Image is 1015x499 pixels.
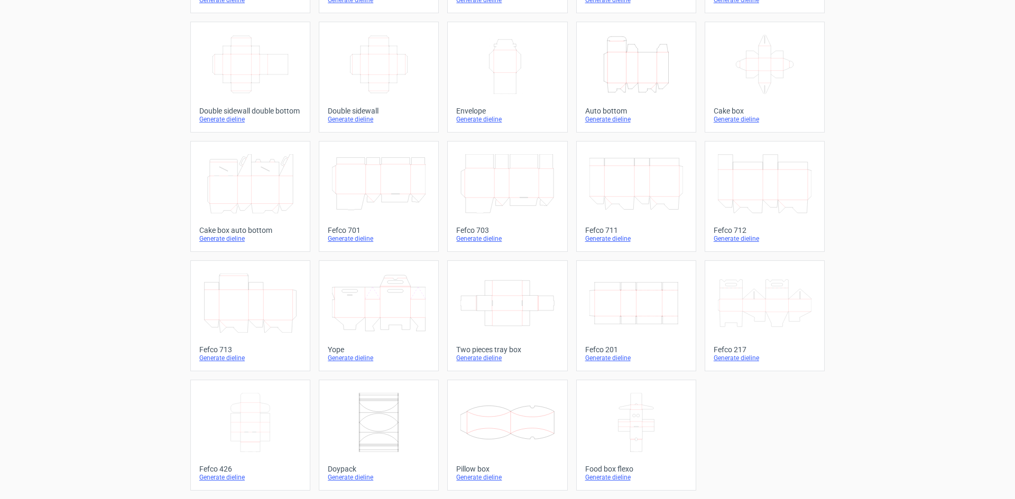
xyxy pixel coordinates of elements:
div: Generate dieline [714,354,816,362]
div: Generate dieline [585,473,687,482]
div: Food box flexo [585,465,687,473]
div: Generate dieline [714,234,816,243]
div: Fefco 703 [456,226,558,234]
a: Double sidewall double bottomGenerate dieline [190,22,310,133]
a: Double sidewallGenerate dieline [319,22,439,133]
div: Generate dieline [328,473,430,482]
div: Generate dieline [456,234,558,243]
div: Double sidewall [328,107,430,115]
a: Fefco 703Generate dieline [447,141,567,252]
div: Cake box [714,107,816,115]
div: Generate dieline [328,115,430,124]
div: Fefco 201 [585,345,687,354]
div: Double sidewall double bottom [199,107,301,115]
a: EnvelopeGenerate dieline [447,22,567,133]
div: Generate dieline [199,354,301,362]
div: Generate dieline [328,234,430,243]
div: Fefco 712 [714,226,816,234]
div: Generate dieline [199,473,301,482]
div: Fefco 426 [199,465,301,473]
div: Generate dieline [585,354,687,362]
div: Generate dieline [456,115,558,124]
div: Generate dieline [456,473,558,482]
a: Food box flexoGenerate dieline [576,380,696,491]
div: Doypack [328,465,430,473]
a: Fefco 713Generate dieline [190,260,310,371]
div: Fefco 217 [714,345,816,354]
a: Fefco 701Generate dieline [319,141,439,252]
div: Yope [328,345,430,354]
a: Fefco 712Generate dieline [705,141,825,252]
div: Fefco 713 [199,345,301,354]
div: Pillow box [456,465,558,473]
a: Fefco 217Generate dieline [705,260,825,371]
a: Cake box auto bottomGenerate dieline [190,141,310,252]
div: Fefco 711 [585,226,687,234]
div: Two pieces tray box [456,345,558,354]
a: DoypackGenerate dieline [319,380,439,491]
div: Generate dieline [456,354,558,362]
a: Fefco 711Generate dieline [576,141,696,252]
div: Generate dieline [328,354,430,362]
div: Fefco 701 [328,226,430,234]
div: Generate dieline [199,234,301,243]
a: Fefco 201Generate dieline [576,260,696,371]
a: Cake boxGenerate dieline [705,22,825,133]
div: Cake box auto bottom [199,226,301,234]
div: Generate dieline [585,115,687,124]
a: YopeGenerate dieline [319,260,439,371]
div: Auto bottom [585,107,687,115]
div: Generate dieline [199,115,301,124]
a: Fefco 426Generate dieline [190,380,310,491]
a: Auto bottomGenerate dieline [576,22,696,133]
a: Two pieces tray boxGenerate dieline [447,260,567,371]
div: Generate dieline [714,115,816,124]
div: Generate dieline [585,234,687,243]
div: Envelope [456,107,558,115]
a: Pillow boxGenerate dieline [447,380,567,491]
